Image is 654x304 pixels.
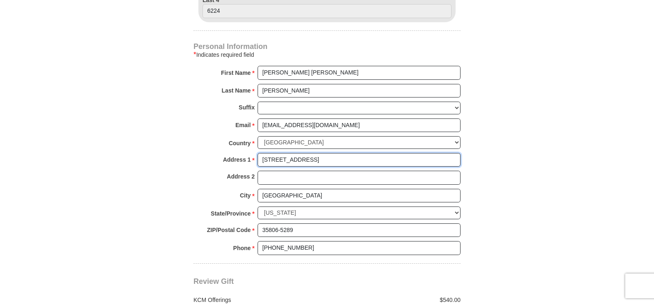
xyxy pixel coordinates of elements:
strong: Suffix [239,102,255,113]
div: KCM Offerings [189,296,327,304]
h4: Personal Information [193,43,461,50]
div: Indicates required field [193,50,461,60]
strong: Address 2 [227,171,255,182]
div: $540.00 [327,296,465,304]
strong: City [240,190,251,201]
strong: First Name [221,67,251,79]
strong: Country [229,137,251,149]
strong: ZIP/Postal Code [207,224,251,236]
strong: Last Name [222,85,251,96]
input: Last 4 [203,4,451,18]
span: Review Gift [193,277,234,285]
strong: Phone [233,242,251,254]
strong: Email [235,119,251,131]
strong: Address 1 [223,154,251,165]
strong: State/Province [211,208,251,219]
